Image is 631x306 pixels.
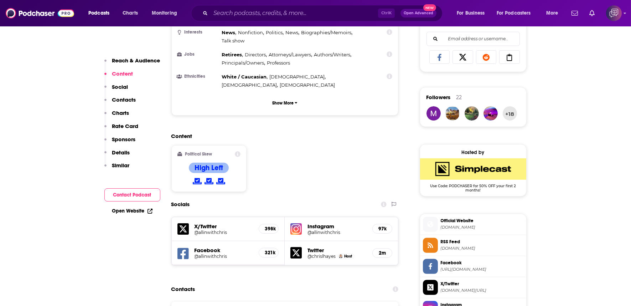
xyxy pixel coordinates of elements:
[118,7,142,19] a: Charts
[104,123,139,136] button: Rate Card
[266,30,283,35] span: Politics
[269,52,311,57] span: Attorneys/Lawyers
[441,225,523,230] span: nbcnews.com
[222,81,278,89] span: ,
[269,73,326,81] span: ,
[222,59,265,67] span: ,
[497,8,531,18] span: For Podcasters
[445,106,460,121] img: oldfatassman
[441,288,523,293] span: twitter.com/allinwithchris
[280,82,335,88] span: [DEMOGRAPHIC_DATA]
[404,11,433,15] span: Open Advanced
[112,208,152,214] a: Open Website
[198,5,449,21] div: Search podcasts, credits, & more...
[441,281,523,287] span: X/Twitter
[195,247,253,254] h5: Facebook
[112,83,128,90] p: Social
[222,82,277,88] span: [DEMOGRAPHIC_DATA]
[307,254,336,259] a: @chrislhayes
[606,5,622,21] img: User Profile
[171,198,190,211] h2: Socials
[171,282,195,296] h2: Contacts
[112,162,130,169] p: Similar
[301,29,352,37] span: ,
[606,5,622,21] button: Show profile menu
[112,109,129,116] p: Charts
[112,70,133,77] p: Content
[483,106,498,121] a: jgreff.mlt
[420,158,526,192] a: SimpleCast Deal: Use Code: PODCHASER for 50% OFF your first 2 months!
[222,51,243,59] span: ,
[476,50,497,64] a: Share on Reddit
[492,7,541,19] button: open menu
[238,30,263,35] span: Nonfiction
[112,136,136,143] p: Sponsors
[569,7,581,19] a: Show notifications dropdown
[307,247,367,254] h5: Twitter
[123,8,138,18] span: Charts
[265,226,273,232] h5: 398k
[378,9,395,18] span: Ctrl K
[541,7,567,19] button: open menu
[301,30,351,35] span: Biographies/Memoirs
[88,8,109,18] span: Podcasts
[423,280,523,295] a: X/Twitter[DOMAIN_NAME][URL]
[238,29,264,37] span: ,
[606,5,622,21] span: Logged in as corioliscompany
[307,223,367,230] h5: Instagram
[433,32,514,46] input: Email address or username...
[426,106,441,121] img: lfcfrf1579
[195,230,253,235] a: @allinwithchris
[272,101,294,106] p: Show More
[177,30,219,35] h3: Interests
[104,70,133,83] button: Content
[195,254,253,259] a: @allinwithchris
[546,8,558,18] span: More
[222,74,267,80] span: White / Caucasian
[222,73,268,81] span: ,
[441,218,523,224] span: Official Website
[456,94,462,101] div: 22
[307,230,367,235] a: @allinwithchris
[266,29,284,37] span: ,
[420,158,526,180] img: SimpleCast Deal: Use Code: PODCHASER for 50% OFF your first 2 months!
[400,9,436,17] button: Open AdvancedNew
[104,83,128,97] button: Social
[195,163,223,172] h4: High Left
[245,52,266,57] span: Directors
[441,267,523,272] span: https://www.facebook.com/allinwithchris
[6,6,74,20] img: Podchaser - Follow, Share and Rate Podcasts
[265,250,273,256] h5: 321k
[426,32,520,46] div: Search followers
[452,50,473,64] a: Share on X/Twitter
[586,7,598,19] a: Show notifications dropdown
[83,7,119,19] button: open menu
[171,133,393,139] h2: Content
[269,74,325,80] span: [DEMOGRAPHIC_DATA]
[222,52,242,57] span: Retirees
[423,4,436,11] span: New
[426,94,451,101] span: Followers
[269,51,312,59] span: ,
[147,7,186,19] button: open menu
[104,57,160,70] button: Reach & Audience
[112,57,160,64] p: Reach & Audience
[112,149,130,156] p: Details
[290,223,302,235] img: iconImage
[314,51,351,59] span: ,
[344,254,352,259] span: Host
[104,136,136,149] button: Sponsors
[222,38,245,44] span: Talk show
[441,260,523,266] span: Facebook
[245,51,267,59] span: ,
[499,50,520,64] a: Copy Link
[104,188,160,202] button: Contact Podcast
[314,52,350,57] span: Authors/Writers
[465,106,479,121] img: judybarwinske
